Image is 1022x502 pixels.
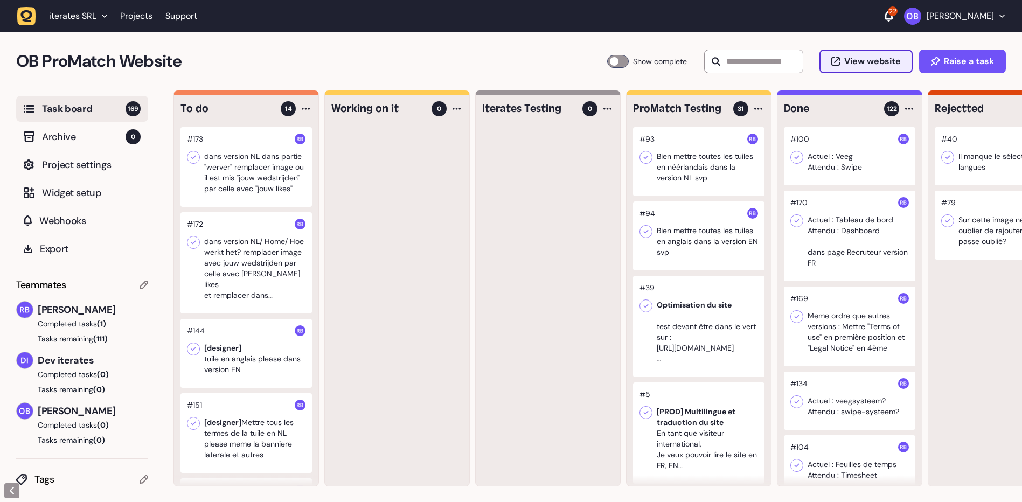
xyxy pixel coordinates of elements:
h2: OB ProMatch Website [16,48,607,74]
button: Tasks remaining(111) [16,333,148,344]
button: Project settings [16,152,148,178]
div: 22 [888,6,898,16]
span: (111) [93,334,108,344]
img: Dev iterates [17,352,33,368]
a: Support [165,11,197,22]
button: Completed tasks(1) [16,318,140,329]
img: Rodolphe Balay [295,219,305,229]
span: 0 [126,129,141,144]
button: Widget setup [16,180,148,206]
button: Tasks remaining(0) [16,384,148,395]
span: 14 [285,104,292,114]
span: Teammates [16,277,66,292]
span: (0) [93,385,105,394]
span: 0 [437,104,441,114]
button: Completed tasks(0) [16,420,140,430]
h4: Iterates Testing [482,101,575,116]
span: (1) [97,319,106,329]
span: 169 [126,101,141,116]
img: Rodolphe Balay [295,400,305,410]
button: Tasks remaining(0) [16,435,148,445]
span: 122 [887,104,897,114]
h4: ProMatch Testing [633,101,726,116]
span: Archive [42,129,126,144]
img: Rodolphe Balay [295,485,305,496]
img: Rodolphe Balay [747,134,758,144]
span: Widget setup [42,185,141,200]
button: Webhooks [16,208,148,234]
h4: Working on it [331,101,424,116]
span: [PERSON_NAME] [38,302,148,317]
p: [PERSON_NAME] [927,11,994,22]
span: Export [40,241,141,256]
span: (0) [97,420,109,430]
button: Task board169 [16,96,148,122]
span: Webhooks [39,213,141,228]
span: Task board [42,101,126,116]
img: Rodolphe Balay [898,197,909,208]
img: Rodolphe Balay [747,208,758,219]
h4: To do [180,101,273,116]
span: Raise a task [944,57,994,66]
img: Rodolphe Balay [295,134,305,144]
img: Rodolphe Balay [898,293,909,304]
span: Dev iterates [38,353,148,368]
img: Rodolphe Balay [295,325,305,336]
img: Rodolphe Balay [898,134,909,144]
button: Archive0 [16,124,148,150]
span: 0 [588,104,592,114]
span: (0) [93,435,105,445]
span: View website [844,57,901,66]
span: 31 [738,104,744,114]
img: Oussama Bahassou [904,8,921,25]
span: [PERSON_NAME] [38,403,148,419]
span: Show complete [633,55,687,68]
span: Project settings [42,157,141,172]
img: Rodolphe Balay [898,442,909,452]
button: Completed tasks(0) [16,369,140,380]
button: View website [819,50,913,73]
button: iterates SRL [17,6,114,26]
button: Export [16,236,148,262]
img: Oussama Bahassou [17,403,33,419]
img: Rodolphe Balay [898,378,909,389]
a: Projects [120,6,152,26]
img: Rodolphe Balay [17,302,33,318]
h4: Done [784,101,877,116]
span: (0) [97,369,109,379]
span: Tags [34,472,140,487]
button: Raise a task [919,50,1006,73]
span: iterates SRL [49,11,96,22]
button: [PERSON_NAME] [904,8,1005,25]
